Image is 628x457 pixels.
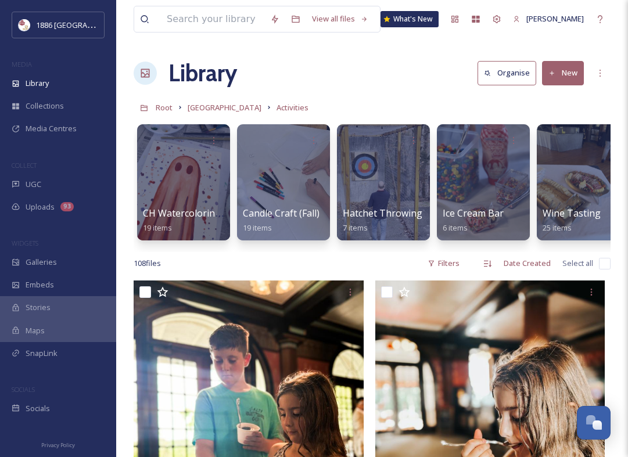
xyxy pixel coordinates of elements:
a: [PERSON_NAME] [507,8,590,30]
span: 19 items [243,222,272,233]
a: Candle Craft (Fall)19 items [243,208,320,233]
img: logos.png [19,19,30,31]
span: Ice Cream Bar [443,207,504,219]
a: [GEOGRAPHIC_DATA] [188,100,261,114]
a: Ice Cream Bar6 items [443,208,504,233]
div: 93 [60,202,74,211]
div: Filters [422,252,465,275]
span: 6 items [443,222,468,233]
span: 7 items [343,222,368,233]
span: Maps [26,325,45,336]
span: [PERSON_NAME] [526,13,584,24]
span: Wine Tasting [543,207,601,219]
span: Uploads [26,201,55,213]
span: 25 items [543,222,572,233]
span: Activities [277,102,308,113]
span: Socials [26,403,50,414]
div: Date Created [498,252,557,275]
span: [GEOGRAPHIC_DATA] [188,102,261,113]
span: Hatchet Throwing [343,207,422,219]
span: Embeds [26,279,54,290]
span: UGC [26,179,41,190]
button: Open Chat [577,406,611,440]
a: View all files [306,8,374,30]
a: CH Watercoloring Activity19 items [143,208,254,233]
span: Stories [26,302,51,313]
span: 1886 [GEOGRAPHIC_DATA] [36,19,128,30]
span: Root [156,102,173,113]
span: Media Centres [26,123,77,134]
a: Privacy Policy [41,437,75,451]
span: 108 file s [134,258,161,269]
a: Organise [478,61,542,85]
span: Privacy Policy [41,441,75,449]
span: WIDGETS [12,239,38,247]
span: Select all [562,258,593,269]
button: New [542,61,584,85]
span: Galleries [26,257,57,268]
a: Activities [277,100,308,114]
span: Collections [26,100,64,111]
a: Library [168,56,237,91]
input: Search your library [161,6,264,32]
span: Library [26,78,49,89]
button: Organise [478,61,536,85]
span: COLLECT [12,161,37,170]
span: SOCIALS [12,385,35,394]
a: Wine Tasting25 items [543,208,601,233]
span: CH Watercoloring Activity [143,207,254,219]
a: Hatchet Throwing7 items [343,208,422,233]
a: Root [156,100,173,114]
a: What's New [381,11,439,27]
span: Candle Craft (Fall) [243,207,320,219]
span: 19 items [143,222,172,233]
span: SnapLink [26,348,58,359]
span: MEDIA [12,60,32,69]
